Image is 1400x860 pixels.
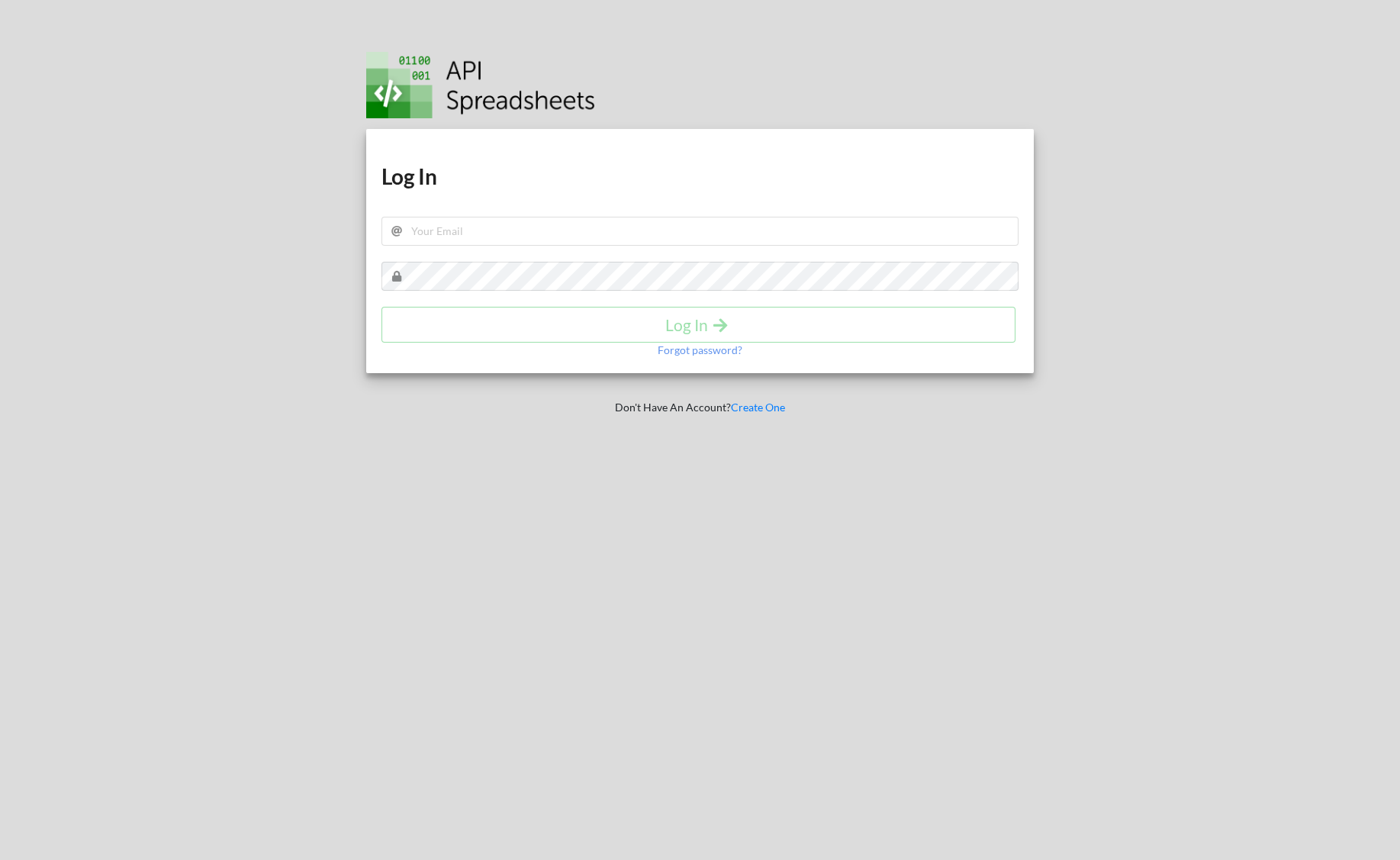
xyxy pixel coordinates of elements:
[658,343,742,358] p: Forgot password?
[381,217,1019,246] input: Your Email
[356,400,1044,415] p: Don't Have An Account?
[366,52,595,118] img: Logo.png
[731,401,785,414] a: Create One
[381,163,1019,190] h1: Log In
